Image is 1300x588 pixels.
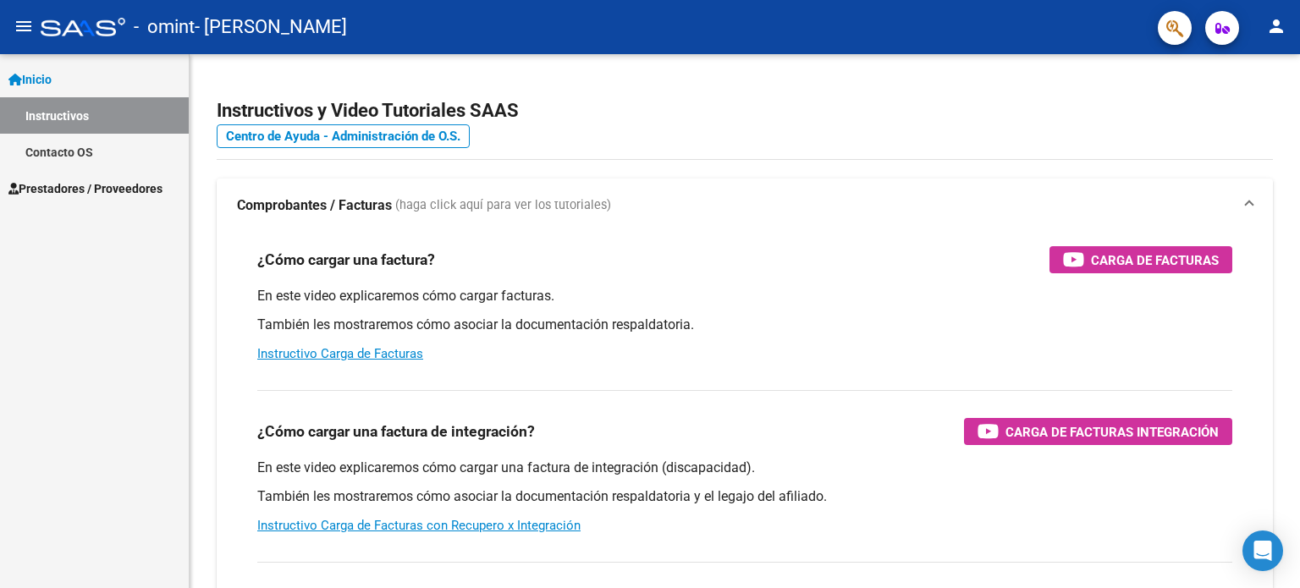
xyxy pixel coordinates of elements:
a: Centro de Ayuda - Administración de O.S. [217,124,470,148]
span: Carga de Facturas [1091,250,1219,271]
button: Carga de Facturas [1049,246,1232,273]
span: (haga click aquí para ver los tutoriales) [395,196,611,215]
div: Open Intercom Messenger [1242,530,1283,571]
p: También les mostraremos cómo asociar la documentación respaldatoria. [257,316,1232,334]
span: Inicio [8,70,52,89]
span: Prestadores / Proveedores [8,179,162,198]
span: - [PERSON_NAME] [195,8,347,46]
mat-icon: menu [14,16,34,36]
p: En este video explicaremos cómo cargar facturas. [257,287,1232,305]
span: - omint [134,8,195,46]
span: Carga de Facturas Integración [1005,421,1219,442]
p: En este video explicaremos cómo cargar una factura de integración (discapacidad). [257,459,1232,477]
h3: ¿Cómo cargar una factura de integración? [257,420,535,443]
h3: ¿Cómo cargar una factura? [257,248,435,272]
p: También les mostraremos cómo asociar la documentación respaldatoria y el legajo del afiliado. [257,487,1232,506]
strong: Comprobantes / Facturas [237,196,392,215]
mat-expansion-panel-header: Comprobantes / Facturas (haga click aquí para ver los tutoriales) [217,179,1273,233]
button: Carga de Facturas Integración [964,418,1232,445]
mat-icon: person [1266,16,1286,36]
h2: Instructivos y Video Tutoriales SAAS [217,95,1273,127]
a: Instructivo Carga de Facturas [257,346,423,361]
a: Instructivo Carga de Facturas con Recupero x Integración [257,518,581,533]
